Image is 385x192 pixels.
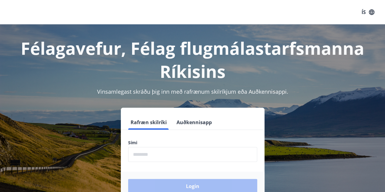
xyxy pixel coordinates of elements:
[7,37,378,83] h1: Félagavefur, Félag flugmálastarfsmanna Ríkisins
[97,88,288,95] span: Vinsamlegast skráðu þig inn með rafrænum skilríkjum eða Auðkennisappi.
[128,140,257,146] label: Sími
[128,115,169,130] button: Rafræn skilríki
[358,7,378,18] button: ÍS
[174,115,214,130] button: Auðkennisapp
